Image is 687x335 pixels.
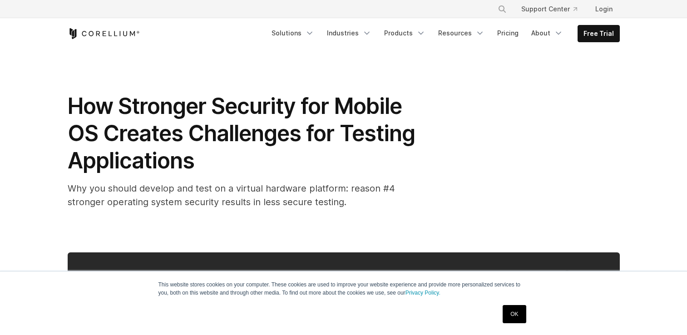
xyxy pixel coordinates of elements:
a: Industries [321,25,377,41]
a: Privacy Policy. [405,290,440,296]
span: Why you should develop and test on a virtual hardware platform: reason #4 stronger operating syst... [68,183,395,207]
a: Resources [433,25,490,41]
a: Corellium Home [68,28,140,39]
a: About [526,25,568,41]
a: Pricing [492,25,524,41]
a: Solutions [266,25,320,41]
a: Login [588,1,620,17]
p: This website stores cookies on your computer. These cookies are used to improve your website expe... [158,281,529,297]
button: Search [494,1,510,17]
div: Navigation Menu [266,25,620,42]
a: Products [379,25,431,41]
a: Free Trial [578,25,619,42]
a: Support Center [514,1,584,17]
span: How Stronger Security for Mobile OS Creates Challenges for Testing Applications [68,93,415,174]
div: Navigation Menu [487,1,620,17]
a: OK [503,305,526,323]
